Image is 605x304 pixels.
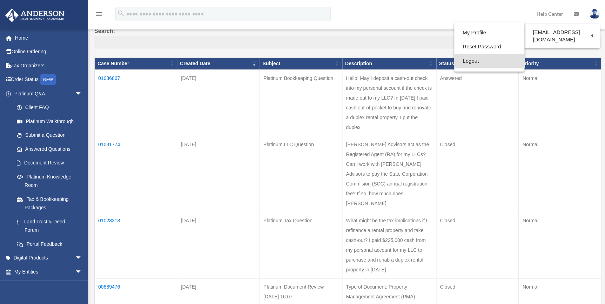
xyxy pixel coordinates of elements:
td: Answered [436,69,519,136]
th: Case Number: activate to sort column ascending [95,58,177,70]
a: My Anderson Teamarrow_drop_down [5,279,93,293]
a: Answered Questions [10,142,86,156]
a: Portal Feedback [10,237,89,251]
td: Closed [436,136,519,212]
th: Description: activate to sort column ascending [342,58,436,70]
a: Tax Organizers [5,59,93,73]
label: Search: [94,26,601,49]
a: Submit a Question [10,128,89,142]
a: Platinum Q&Aarrow_drop_down [5,87,89,101]
td: 01086867 [95,69,177,136]
td: 01028318 [95,212,177,278]
td: Platinum LLC Question [260,136,342,212]
a: Document Review [10,156,89,170]
input: Search: [94,36,601,49]
img: User Pic [589,9,600,19]
a: Client FAQ [10,101,89,115]
a: Platinum Knowledge Room [10,170,89,192]
a: Tax & Bookkeeping Packages [10,192,89,215]
a: Platinum Walkthrough [10,114,89,128]
span: arrow_drop_down [75,265,89,279]
td: 01031774 [95,136,177,212]
td: Platinum Bookkeeping Question [260,69,342,136]
span: arrow_drop_down [75,279,89,293]
td: Normal [519,212,601,278]
td: [DATE] [177,136,260,212]
td: Normal [519,136,601,212]
th: Subject: activate to sort column ascending [260,58,342,70]
th: Status: activate to sort column ascending [436,58,519,70]
a: Logout [454,54,524,68]
a: Online Ordering [5,45,93,59]
a: menu [95,12,103,18]
td: Normal [519,69,601,136]
a: Digital Productsarrow_drop_down [5,251,93,265]
td: What might be the tax implications if I refinance a rental property and take cash-out? I paid $22... [342,212,436,278]
a: Order StatusNEW [5,73,93,87]
th: Priority: activate to sort column ascending [519,58,601,70]
i: menu [95,10,103,18]
a: My Entitiesarrow_drop_down [5,265,93,279]
td: [DATE] [177,212,260,278]
a: Land Trust & Deed Forum [10,215,89,237]
span: arrow_drop_down [75,87,89,101]
a: My Profile [454,26,524,40]
i: search [117,9,125,17]
td: Closed [436,212,519,278]
img: Anderson Advisors Platinum Portal [3,8,67,22]
td: Hello! May I deposit a cash-out check into my personal account if the check is made out to my LLC... [342,69,436,136]
a: Reset Password [454,40,524,54]
td: [PERSON_NAME] Advisors act as the Registered Agent (RA) for my LLCs? Can I work with [PERSON_NAME... [342,136,436,212]
th: Created Date: activate to sort column ascending [177,58,260,70]
td: Platinum Tax Question [260,212,342,278]
span: arrow_drop_down [75,251,89,265]
a: Home [5,31,93,45]
td: [DATE] [177,69,260,136]
a: [EMAIL_ADDRESS][DOMAIN_NAME] [524,26,600,46]
div: NEW [40,74,56,85]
